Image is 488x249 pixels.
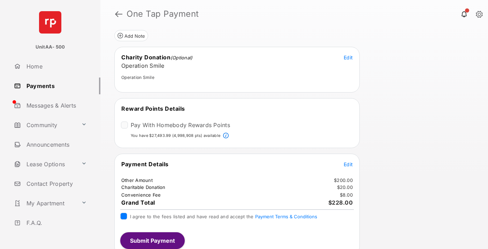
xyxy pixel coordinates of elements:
td: $200.00 [334,177,353,183]
td: $20.00 [337,184,353,190]
a: Messages & Alerts [11,97,100,114]
button: I agree to the fees listed and have read and accept the [255,214,317,219]
button: Edit [344,161,353,168]
a: My Apartment [11,195,78,212]
button: Add Note [114,30,148,41]
label: Pay With Homebody Rewards Points [131,122,230,129]
span: Payment Details [121,161,169,168]
td: $8.00 [340,192,353,198]
a: Community [11,117,78,133]
a: Announcements [11,136,100,153]
span: Grand Total [121,199,155,206]
a: Lease Options [11,156,78,173]
span: Edit [344,161,353,167]
img: svg+xml;base64,PHN2ZyB4bWxucz0iaHR0cDovL3d3dy53My5vcmcvMjAwMC9zdmciIHdpZHRoPSI2NCIgaGVpZ2h0PSI2NC... [39,11,61,34]
p: You have $27,493.99 (4,998,908 pts) available [131,133,220,139]
span: I agree to the fees listed and have read and accept the [130,214,317,219]
p: UnitAA- 500 [36,44,65,51]
a: F.A.Q. [11,214,100,231]
td: Other Amount [121,177,153,183]
a: Payments [11,78,100,94]
div: Operation Smile [121,75,348,80]
span: Reward Points Details [121,105,185,112]
span: Operation Smile [121,62,165,69]
button: Edit [344,54,353,61]
strong: One Tap Payment [127,10,199,18]
span: Charity Donation [121,54,170,61]
td: Charitable Donation [121,184,166,190]
button: Submit Payment [120,232,185,249]
em: (Optional) [170,55,192,60]
a: Contact Property [11,175,100,192]
a: Home [11,58,100,75]
span: Edit [344,54,353,60]
td: Convenience Fee [121,192,161,198]
span: $228.00 [328,199,353,206]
